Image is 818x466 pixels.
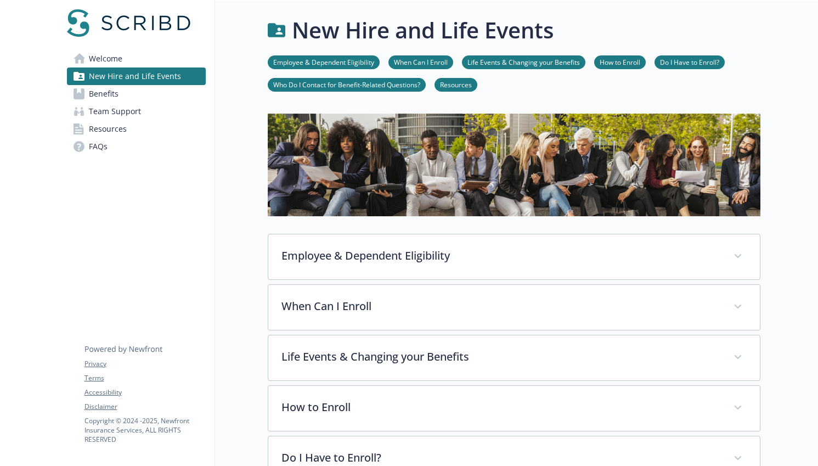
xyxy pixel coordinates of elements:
[89,103,141,120] span: Team Support
[67,138,206,155] a: FAQs
[292,14,554,47] h1: New Hire and Life Events
[268,335,760,380] div: Life Events & Changing your Benefits
[594,57,646,67] a: How to Enroll
[84,359,205,369] a: Privacy
[281,349,720,365] p: Life Events & Changing your Benefits
[281,298,720,315] p: When Can I Enroll
[462,57,585,67] a: Life Events & Changing your Benefits
[268,386,760,431] div: How to Enroll
[268,234,760,279] div: Employee & Dependent Eligibility
[84,373,205,383] a: Terms
[67,68,206,85] a: New Hire and Life Events
[89,120,127,138] span: Resources
[268,114,760,216] img: new hire page banner
[281,450,720,466] p: Do I Have to Enroll?
[281,399,720,416] p: How to Enroll
[435,79,477,89] a: Resources
[89,85,119,103] span: Benefits
[268,285,760,330] div: When Can I Enroll
[655,57,725,67] a: Do I Have to Enroll?
[84,416,205,444] p: Copyright © 2024 - 2025 , Newfront Insurance Services, ALL RIGHTS RESERVED
[89,138,108,155] span: FAQs
[89,68,181,85] span: New Hire and Life Events
[84,402,205,412] a: Disclaimer
[67,50,206,68] a: Welcome
[268,57,380,67] a: Employee & Dependent Eligibility
[67,85,206,103] a: Benefits
[67,103,206,120] a: Team Support
[89,50,122,68] span: Welcome
[388,57,453,67] a: When Can I Enroll
[84,388,205,397] a: Accessibility
[281,248,720,264] p: Employee & Dependent Eligibility
[67,120,206,138] a: Resources
[268,79,426,89] a: Who Do I Contact for Benefit-Related Questions?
